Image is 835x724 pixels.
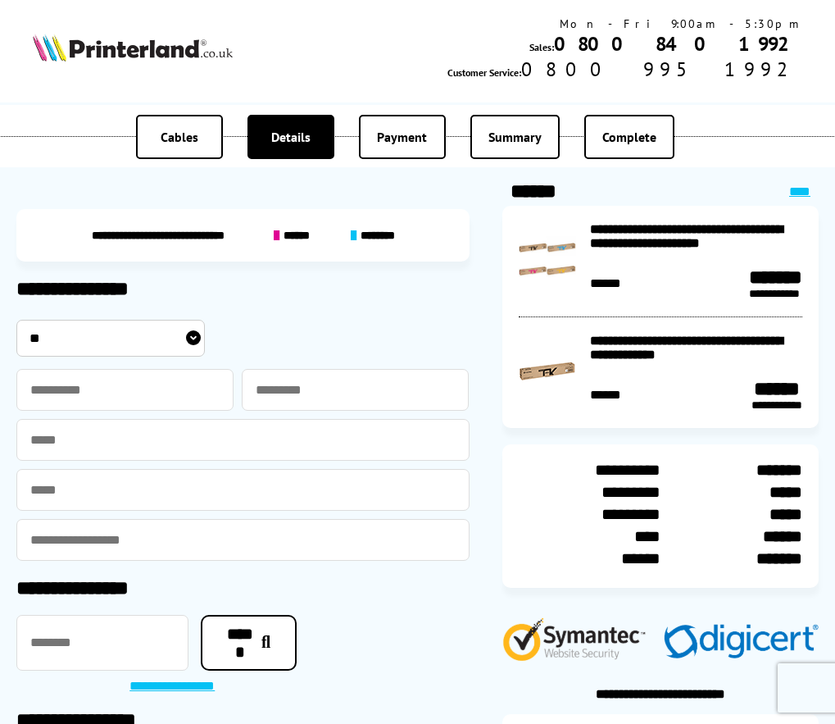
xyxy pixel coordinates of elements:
[447,16,802,31] div: Mon - Fri 9:00am - 5:30pm
[271,129,311,145] span: Details
[377,129,427,145] span: Payment
[602,129,656,145] span: Complete
[488,129,542,145] span: Summary
[554,31,802,57] a: 0800 840 1992
[529,41,554,53] span: Sales:
[447,66,521,79] span: Customer Service:
[521,57,802,82] span: 0800 995 1992
[33,34,233,62] img: Printerland Logo
[161,129,198,145] span: Cables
